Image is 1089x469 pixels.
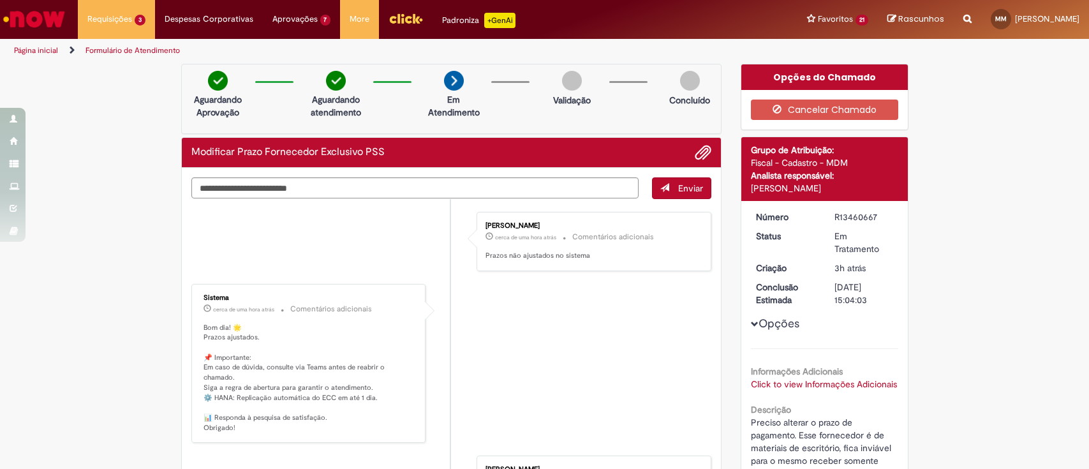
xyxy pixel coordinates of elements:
[751,156,898,169] div: Fiscal - Cadastro - MDM
[680,71,700,91] img: img-circle-grey.png
[834,262,866,274] time: 29/08/2025 08:08:08
[751,182,898,195] div: [PERSON_NAME]
[305,93,367,119] p: Aguardando atendimento
[350,13,369,26] span: More
[562,71,582,91] img: img-circle-grey.png
[442,13,515,28] div: Padroniza
[14,45,58,56] a: Página inicial
[898,13,944,25] span: Rascunhos
[746,211,825,223] dt: Número
[1,6,67,32] img: ServiceNow
[10,39,716,63] ul: Trilhas de página
[834,281,894,306] div: [DATE] 15:04:03
[741,64,908,90] div: Opções do Chamado
[695,144,711,161] button: Adicionar anexos
[187,93,249,119] p: Aguardando Aprovação
[87,13,132,26] span: Requisições
[818,13,853,26] span: Favoritos
[423,93,485,119] p: Em Atendimento
[320,15,331,26] span: 7
[887,13,944,26] a: Rascunhos
[485,251,698,261] p: Prazos não ajustados no sistema
[484,13,515,28] p: +GenAi
[751,404,791,415] b: Descrição
[751,169,898,182] div: Analista responsável:
[746,230,825,242] dt: Status
[834,230,894,255] div: Em Tratamento
[746,281,825,306] dt: Conclusão Estimada
[272,13,318,26] span: Aprovações
[191,147,385,158] h2: Modificar Prazo Fornecedor Exclusivo PSS Histórico de tíquete
[553,94,591,107] p: Validação
[678,182,703,194] span: Enviar
[495,234,556,241] time: 29/08/2025 10:25:49
[834,262,866,274] span: 3h atrás
[389,9,423,28] img: click_logo_yellow_360x200.png
[165,13,253,26] span: Despesas Corporativas
[135,15,145,26] span: 3
[485,222,698,230] div: [PERSON_NAME]
[751,378,897,390] a: Click to view Informações Adicionais
[213,306,274,313] span: cerca de uma hora atrás
[213,306,274,313] time: 29/08/2025 10:21:46
[290,304,372,315] small: Comentários adicionais
[444,71,464,91] img: arrow-next.png
[834,262,894,274] div: 29/08/2025 08:08:08
[652,177,711,199] button: Enviar
[746,262,825,274] dt: Criação
[495,234,556,241] span: cerca de uma hora atrás
[834,211,894,223] div: R13460667
[856,15,868,26] span: 21
[208,71,228,91] img: check-circle-green.png
[751,100,898,120] button: Cancelar Chamado
[204,294,416,302] div: Sistema
[191,177,639,199] textarea: Digite sua mensagem aqui...
[1015,13,1079,24] span: [PERSON_NAME]
[669,94,710,107] p: Concluído
[572,232,654,242] small: Comentários adicionais
[326,71,346,91] img: check-circle-green.png
[751,366,843,377] b: Informações Adicionais
[85,45,180,56] a: Formulário de Atendimento
[204,323,416,433] p: Bom dia! 🌟 Prazos ajustados. 📌 Importante: Em caso de dúvida, consulte via Teams antes de reabrir...
[751,144,898,156] div: Grupo de Atribuição:
[995,15,1007,23] span: MM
